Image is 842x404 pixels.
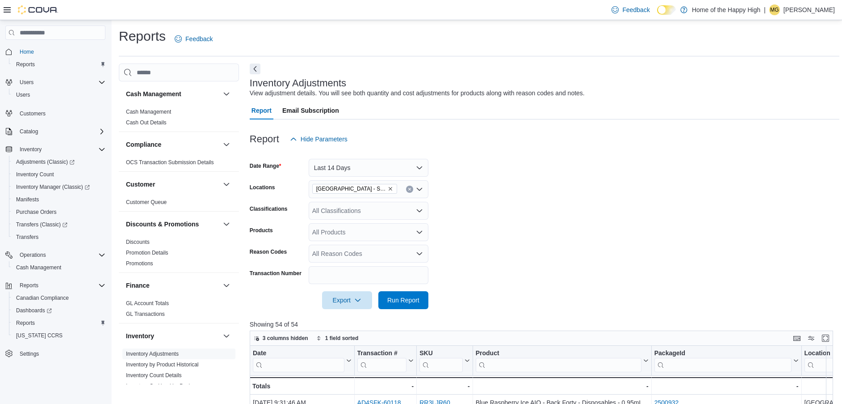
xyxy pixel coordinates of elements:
[13,305,55,316] a: Dashboards
[388,186,393,191] button: Remove Winnipeg - Southglen - Fire & Flower from selection in this group
[119,106,239,132] div: Cash Management
[126,140,161,149] h3: Compliance
[16,126,105,137] span: Catalog
[126,220,219,229] button: Discounts & Promotions
[9,218,109,231] a: Transfers (Classic)
[250,64,260,74] button: Next
[13,157,105,167] span: Adjustments (Classic)
[13,59,38,70] a: Reports
[9,304,109,317] a: Dashboards
[325,335,359,342] span: 1 field sorted
[20,350,39,357] span: Settings
[221,139,232,150] button: Compliance
[9,193,109,206] button: Manifests
[20,110,46,117] span: Customers
[126,119,167,126] span: Cash Out Details
[126,89,181,98] h3: Cash Management
[387,296,419,305] span: Run Report
[13,262,105,273] span: Cash Management
[16,221,67,228] span: Transfers (Classic)
[608,1,653,19] a: Feedback
[126,332,154,340] h3: Inventory
[16,47,38,57] a: Home
[20,48,34,55] span: Home
[253,349,344,358] div: Date
[16,208,57,216] span: Purchase Orders
[282,102,339,119] span: Email Subscription
[792,333,802,344] button: Keyboard shortcuts
[16,91,30,98] span: Users
[126,109,171,115] a: Cash Management
[221,179,232,190] button: Customer
[476,349,641,358] div: Product
[416,186,423,193] button: Open list of options
[263,335,308,342] span: 3 columns hidden
[119,298,239,323] div: Finance
[16,61,35,68] span: Reports
[654,381,799,391] div: -
[13,293,72,303] a: Canadian Compliance
[16,108,49,119] a: Customers
[126,350,179,357] span: Inventory Adjustments
[126,220,199,229] h3: Discounts & Promotions
[16,46,105,57] span: Home
[313,333,362,344] button: 1 field sorted
[13,232,105,242] span: Transfers
[250,320,839,329] p: Showing 54 of 54
[126,281,219,290] button: Finance
[286,130,351,148] button: Hide Parameters
[9,89,109,101] button: Users
[13,318,38,328] a: Reports
[2,76,109,89] button: Users
[119,27,166,45] h1: Reports
[250,89,585,98] div: View adjustment details. You will see both quantity and cost adjustments for products along with ...
[357,349,414,372] button: Transaction #
[16,307,52,314] span: Dashboards
[221,89,232,99] button: Cash Management
[126,383,201,390] span: Inventory On Hand by Package
[9,317,109,329] button: Reports
[126,260,153,267] a: Promotions
[16,196,39,203] span: Manifests
[9,231,109,243] button: Transfers
[13,219,71,230] a: Transfers (Classic)
[16,280,105,291] span: Reports
[9,206,109,218] button: Purchase Orders
[9,329,109,342] button: [US_STATE] CCRS
[126,180,155,189] h3: Customer
[13,59,105,70] span: Reports
[13,89,105,100] span: Users
[378,291,428,309] button: Run Report
[13,318,105,328] span: Reports
[126,281,150,290] h3: Finance
[13,207,60,217] a: Purchase Orders
[250,162,281,170] label: Date Range
[13,89,34,100] a: Users
[806,333,817,344] button: Display options
[16,250,105,260] span: Operations
[16,183,90,191] span: Inventory Manager (Classic)
[20,282,38,289] span: Reports
[221,219,232,230] button: Discounts & Promotions
[16,319,35,327] span: Reports
[16,144,105,155] span: Inventory
[419,349,463,372] div: SKU URL
[126,108,171,115] span: Cash Management
[692,4,760,15] p: Home of the Happy High
[13,169,105,180] span: Inventory Count
[126,361,199,368] a: Inventory by Product Historical
[126,383,201,389] a: Inventory On Hand by Package
[126,372,182,379] span: Inventory Count Details
[9,181,109,193] a: Inventory Manager (Classic)
[250,78,346,89] h3: Inventory Adjustments
[13,182,93,192] a: Inventory Manager (Classic)
[2,125,109,138] button: Catalog
[20,251,46,259] span: Operations
[126,311,165,317] a: GL Transactions
[20,79,34,86] span: Users
[253,349,352,372] button: Date
[126,361,199,368] span: Inventory by Product Historical
[16,77,37,88] button: Users
[126,250,168,256] a: Promotion Details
